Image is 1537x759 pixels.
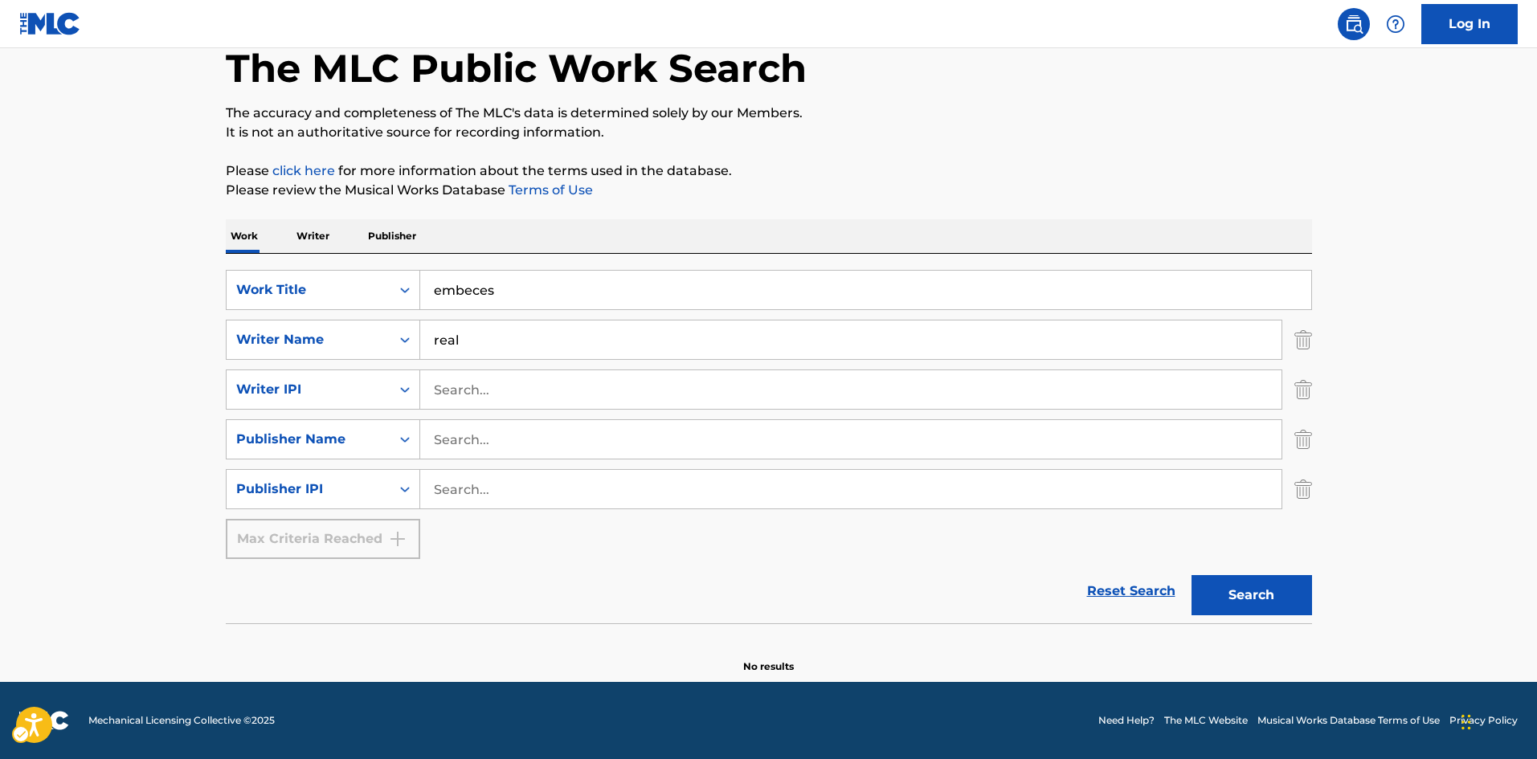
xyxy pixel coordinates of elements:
div: Writer Name [236,330,381,349]
a: The MLC Website [1164,713,1248,728]
span: Mechanical Licensing Collective © 2025 [88,713,275,728]
img: Delete Criterion [1294,419,1312,459]
a: Musical Works Database Terms of Use [1257,713,1440,728]
a: Log In [1421,4,1518,44]
div: Drag [1461,698,1471,746]
img: Delete Criterion [1294,320,1312,360]
input: Search... [420,420,1282,459]
img: Delete Criterion [1294,469,1312,509]
p: Please review the Musical Works Database [226,181,1312,200]
div: Publisher Name [236,430,381,449]
a: Need Help? [1098,713,1155,728]
div: Work Title [236,280,381,300]
input: Search... [420,271,1311,309]
p: Please for more information about the terms used in the database. [226,161,1312,181]
div: On [390,271,419,309]
img: Delete Criterion [1294,369,1312,410]
img: MLC Logo [19,12,81,35]
p: Work [226,219,263,253]
img: help [1386,14,1405,34]
button: Search [1192,575,1312,615]
p: The accuracy and completeness of The MLC's data is determined solely by our Members. [226,104,1312,123]
img: search [1344,14,1363,34]
div: Chat Widget [1457,682,1537,759]
input: Search... [420,320,1282,359]
img: logo [19,711,69,730]
a: Terms of Use [505,182,593,198]
input: Search... [420,370,1282,409]
div: Writer IPI [236,380,381,399]
h1: The MLC Public Work Search [226,44,807,92]
iframe: Hubspot Iframe [1457,682,1537,759]
p: Publisher [363,219,421,253]
p: No results [743,640,794,674]
a: Reset Search [1079,573,1183,609]
div: Publisher IPI [236,479,381,499]
form: Search Form [226,270,1312,623]
a: Music industry terminology | mechanical licensing collective [272,163,335,178]
a: Privacy Policy [1449,713,1518,728]
p: Writer [292,219,334,253]
p: It is not an authoritative source for recording information. [226,123,1312,142]
input: Search... [420,470,1282,508]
